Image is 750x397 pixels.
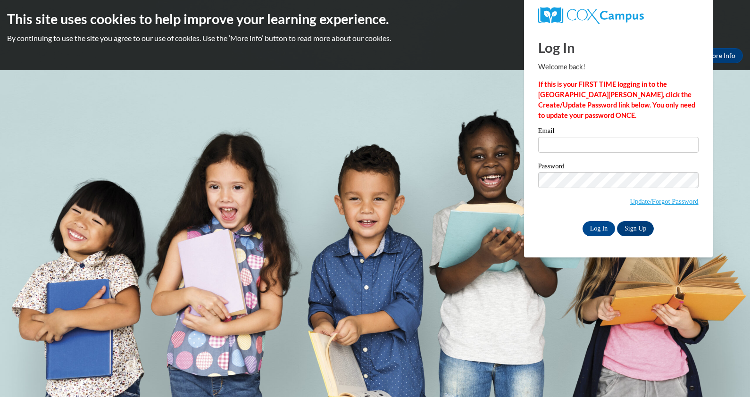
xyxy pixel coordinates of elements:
img: COX Campus [538,7,644,24]
a: Update/Forgot Password [630,198,698,205]
p: Welcome back! [538,62,699,72]
p: By continuing to use the site you agree to our use of cookies. Use the ‘More info’ button to read... [7,33,743,43]
label: Email [538,127,699,137]
label: Password [538,163,699,172]
a: More Info [699,48,743,63]
strong: If this is your FIRST TIME logging in to the [GEOGRAPHIC_DATA][PERSON_NAME], click the Create/Upd... [538,80,695,119]
h1: Log In [538,38,699,57]
a: COX Campus [538,7,699,24]
input: Log In [583,221,616,236]
h2: This site uses cookies to help improve your learning experience. [7,9,743,28]
a: Sign Up [617,221,654,236]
